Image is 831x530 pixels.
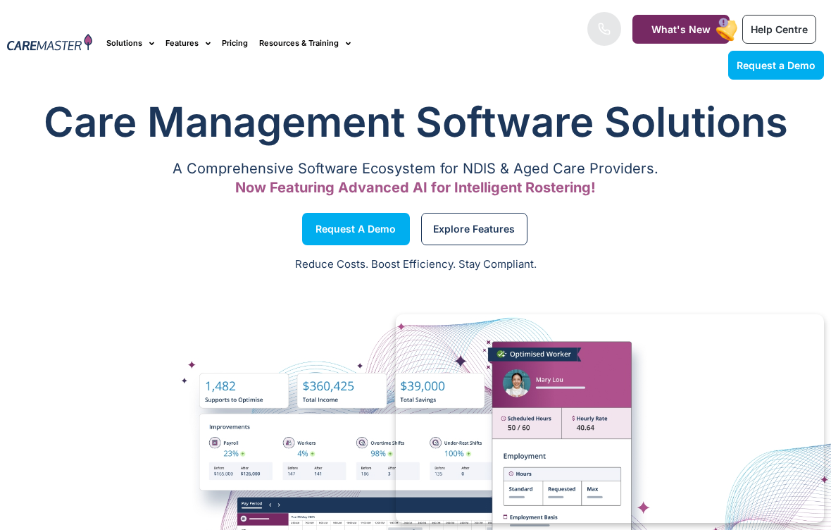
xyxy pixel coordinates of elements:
a: Solutions [106,20,154,67]
nav: Menu [106,20,530,67]
span: Explore Features [433,226,515,233]
span: Request a Demo [315,226,396,233]
a: Features [165,20,211,67]
a: Explore Features [421,213,527,245]
iframe: Popup CTA [396,314,824,523]
p: A Comprehensive Software Ecosystem for NDIS & Aged Care Providers. [7,164,824,173]
p: Reduce Costs. Boost Efficiency. Stay Compliant. [8,257,823,273]
a: Help Centre [742,15,816,44]
span: Help Centre [751,23,808,35]
a: Request a Demo [728,51,824,80]
span: Now Featuring Advanced AI for Intelligent Rostering! [235,179,596,196]
a: Pricing [222,20,248,67]
a: Resources & Training [259,20,351,67]
span: Request a Demo [737,59,816,71]
span: What's New [651,23,711,35]
img: CareMaster Logo [7,34,92,53]
a: What's New [632,15,730,44]
a: Request a Demo [302,213,410,245]
h1: Care Management Software Solutions [7,94,824,150]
